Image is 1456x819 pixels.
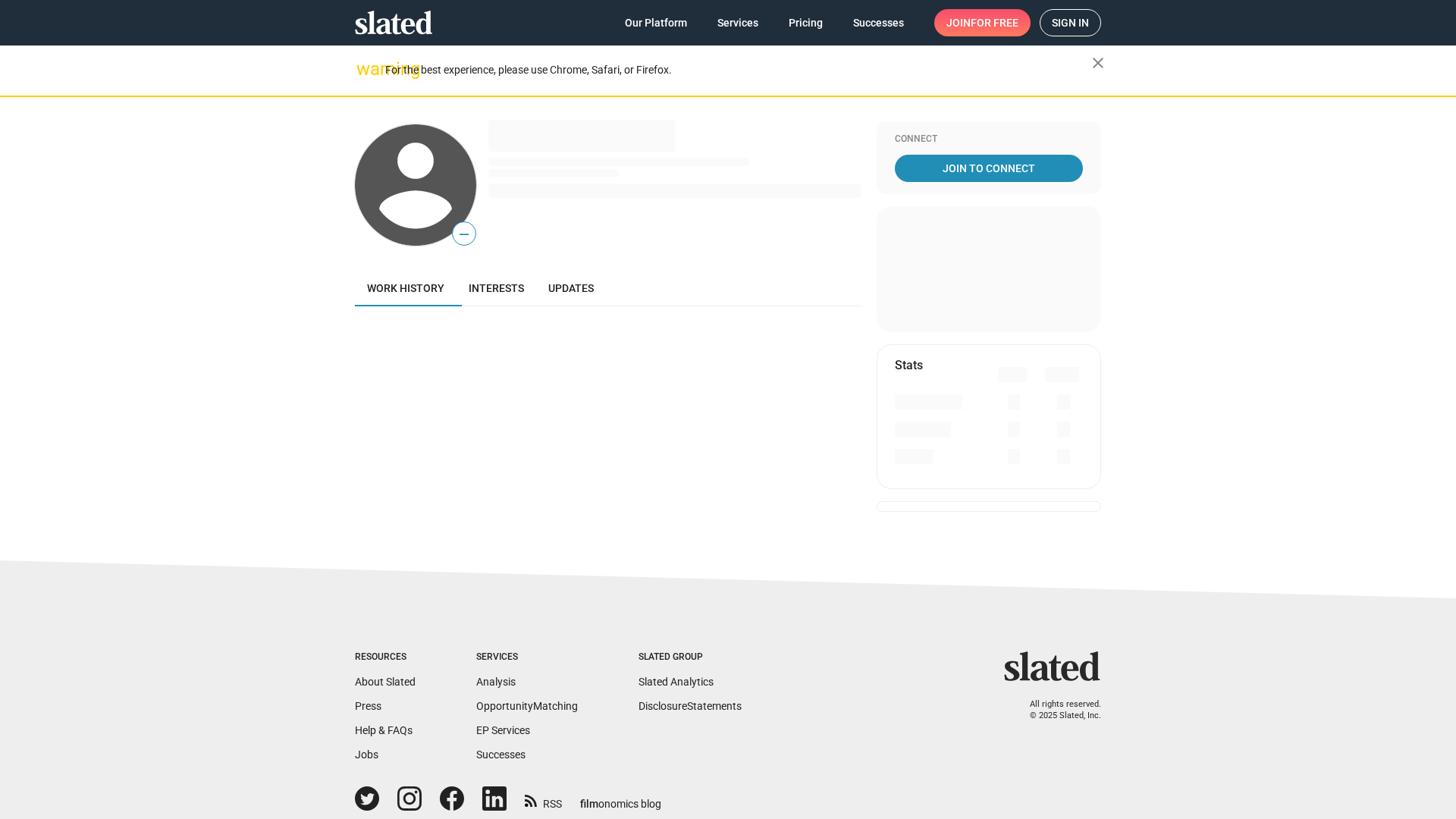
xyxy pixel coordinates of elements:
a: Services [705,9,770,36]
span: — [453,224,475,244]
span: Our Platform [625,9,687,36]
a: Help & FAQs [355,724,413,736]
span: Updates [548,282,594,294]
p: All rights reserved. © 2025 Slated, Inc. [1014,699,1101,721]
a: Work history [355,270,457,306]
a: About Slated [355,676,416,688]
span: Services [717,9,758,36]
span: Work history [367,282,444,294]
span: Sign in [1052,10,1089,36]
a: Interests [457,270,536,306]
span: Successes [853,9,904,36]
mat-icon: warning [356,60,375,78]
a: RSS [525,788,562,811]
a: Pricing [777,9,835,36]
a: Sign in [1040,9,1101,36]
a: Press [355,700,381,712]
div: Slated Group [639,651,742,664]
a: Joinfor free [934,9,1031,36]
a: Analysis [476,676,516,688]
a: EP Services [476,724,530,736]
div: For the best experience, please use Chrome, Safari, or Firefox. [385,60,1092,80]
a: Our Platform [613,9,699,36]
a: filmonomics blog [580,785,661,811]
span: film [580,798,598,810]
span: Interests [469,282,524,294]
div: Resources [355,651,416,664]
a: Jobs [355,748,378,761]
a: Successes [476,748,526,761]
a: Join To Connect [895,155,1083,182]
a: Successes [841,9,916,36]
a: DisclosureStatements [639,700,742,712]
div: Services [476,651,578,664]
div: Connect [895,133,1083,146]
mat-card-title: Stats [895,357,923,373]
mat-icon: close [1089,54,1107,72]
span: for free [971,9,1018,36]
span: Join [946,9,1018,36]
span: Pricing [789,9,823,36]
a: Updates [536,270,606,306]
span: Join To Connect [898,155,1080,182]
a: OpportunityMatching [476,700,578,712]
a: Slated Analytics [639,676,714,688]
